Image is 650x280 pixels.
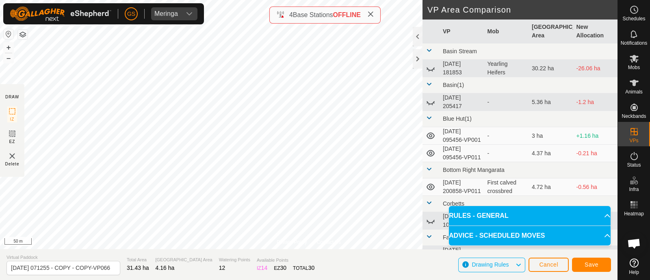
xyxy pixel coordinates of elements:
[257,264,267,272] div: IZ
[9,139,15,145] span: EZ
[449,226,611,245] p-accordion-header: ADVICE - SCHEDULED MOVES
[440,246,484,263] td: [DATE] 203757-VP024
[622,231,646,256] div: Open chat
[440,212,484,230] td: [DATE] 104034
[6,254,120,261] span: Virtual Paddock
[261,265,268,271] span: 14
[18,30,28,39] button: Map Layers
[440,178,484,196] td: [DATE] 200858-VP011
[293,264,314,272] div: TOTAL
[154,11,178,17] div: Meringa
[443,48,477,54] span: Basin Stream
[624,211,644,216] span: Heatmap
[572,258,611,272] button: Save
[622,16,645,21] span: Schedules
[529,20,573,43] th: [GEOGRAPHIC_DATA] Area
[440,60,484,77] td: [DATE] 181853
[440,93,484,111] td: [DATE] 205417
[449,206,611,226] p-accordion-header: RULES - GENERAL
[127,10,135,18] span: GS
[529,127,573,145] td: 3 ha
[529,178,573,196] td: 4.72 ha
[440,145,484,162] td: [DATE] 095456-VP011
[443,82,464,88] span: Basin(1)
[156,256,212,263] span: [GEOGRAPHIC_DATA] Area
[277,239,307,246] a: Privacy Policy
[529,60,573,77] td: 30.22 ha
[529,145,573,162] td: 4.37 ha
[5,94,19,100] div: DRAW
[4,29,13,39] button: Reset Map
[5,161,19,167] span: Delete
[4,53,13,63] button: –
[627,163,641,167] span: Status
[628,65,640,70] span: Mobs
[181,7,197,20] div: dropdown trigger
[219,265,225,271] span: 12
[573,127,618,145] td: +1.16 ha
[487,132,526,140] div: -
[219,256,250,263] span: Watering Points
[443,115,472,122] span: Blue Hut(1)
[449,231,545,241] span: ADVICE - SCHEDULED MOVES
[443,167,505,173] span: Bottom Right Mangarata
[573,178,618,196] td: -0.56 ha
[487,178,526,195] div: First calved crossbred
[427,5,617,15] h2: VP Area Comparison
[280,265,287,271] span: 30
[440,20,484,43] th: VP
[487,98,526,106] div: -
[317,239,341,246] a: Contact Us
[529,258,569,272] button: Cancel
[622,114,646,119] span: Neckbands
[629,187,639,192] span: Infra
[7,151,17,161] img: VP
[539,261,558,268] span: Cancel
[151,7,181,20] span: Meringa
[333,11,361,18] span: OFFLINE
[127,265,149,271] span: 31.43 ha
[573,20,618,43] th: New Allocation
[573,60,618,77] td: -26.06 ha
[443,234,486,241] span: Far Islands Right
[257,257,314,264] span: Available Points
[10,7,111,21] img: Gallagher Logo
[293,11,333,18] span: Base Stations
[440,127,484,145] td: [DATE] 095456-VP001
[289,11,293,18] span: 4
[308,265,315,271] span: 30
[629,270,639,275] span: Help
[573,145,618,162] td: -0.21 ha
[573,93,618,111] td: -1.2 ha
[487,149,526,158] div: -
[621,41,647,46] span: Notifications
[585,261,598,268] span: Save
[484,20,529,43] th: Mob
[4,43,13,52] button: +
[449,211,509,221] span: RULES - GENERAL
[10,116,15,122] span: IZ
[487,60,526,77] div: Yearling Heifers
[625,89,643,94] span: Animals
[618,255,650,278] a: Help
[127,256,149,263] span: Total Area
[529,93,573,111] td: 5.36 ha
[156,265,175,271] span: 4.16 ha
[629,138,638,143] span: VPs
[472,261,509,268] span: Drawing Rules
[443,200,464,207] span: Corbetts
[274,264,286,272] div: EZ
